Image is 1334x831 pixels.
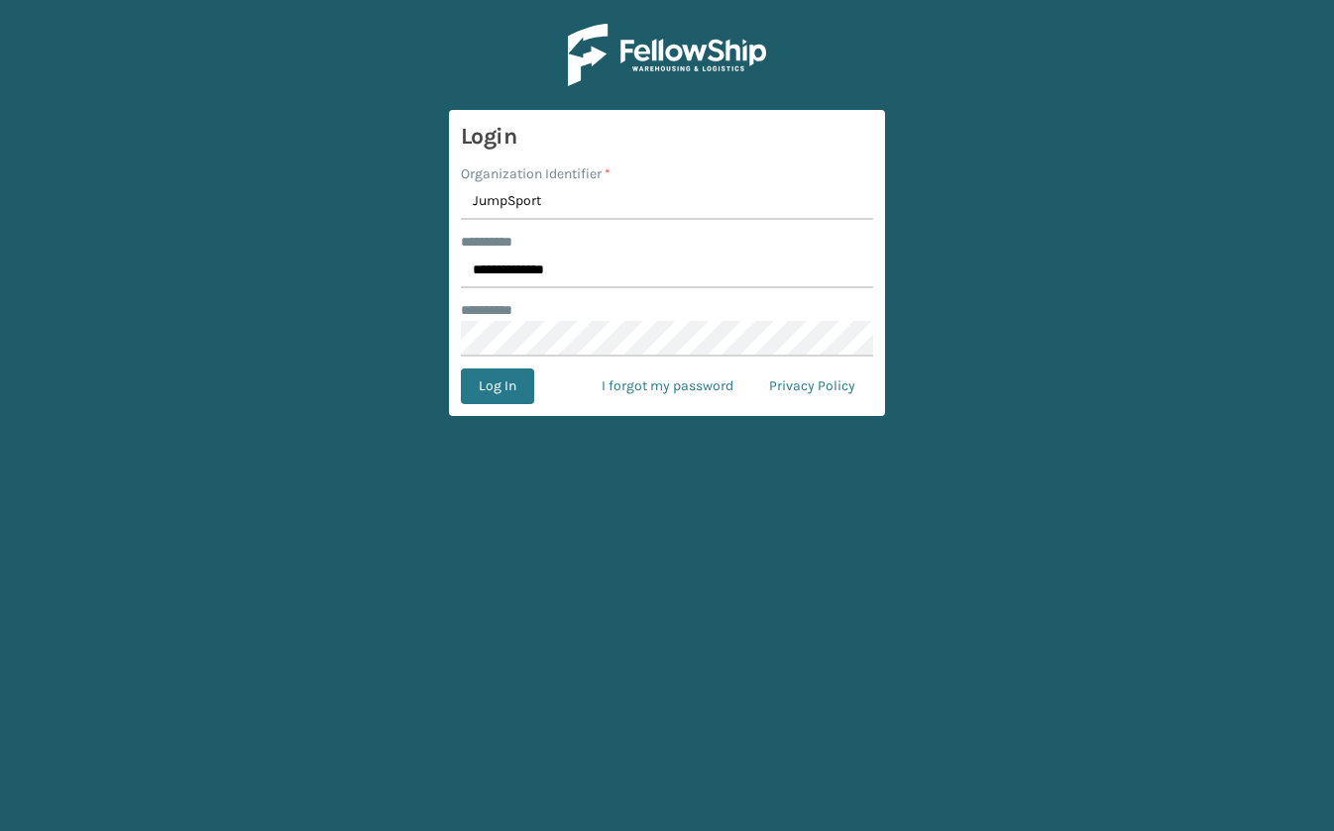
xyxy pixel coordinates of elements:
img: Logo [568,24,766,86]
h3: Login [461,122,873,152]
label: Organization Identifier [461,163,611,184]
a: Privacy Policy [751,368,873,404]
a: I forgot my password [584,368,751,404]
button: Log In [461,368,534,404]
